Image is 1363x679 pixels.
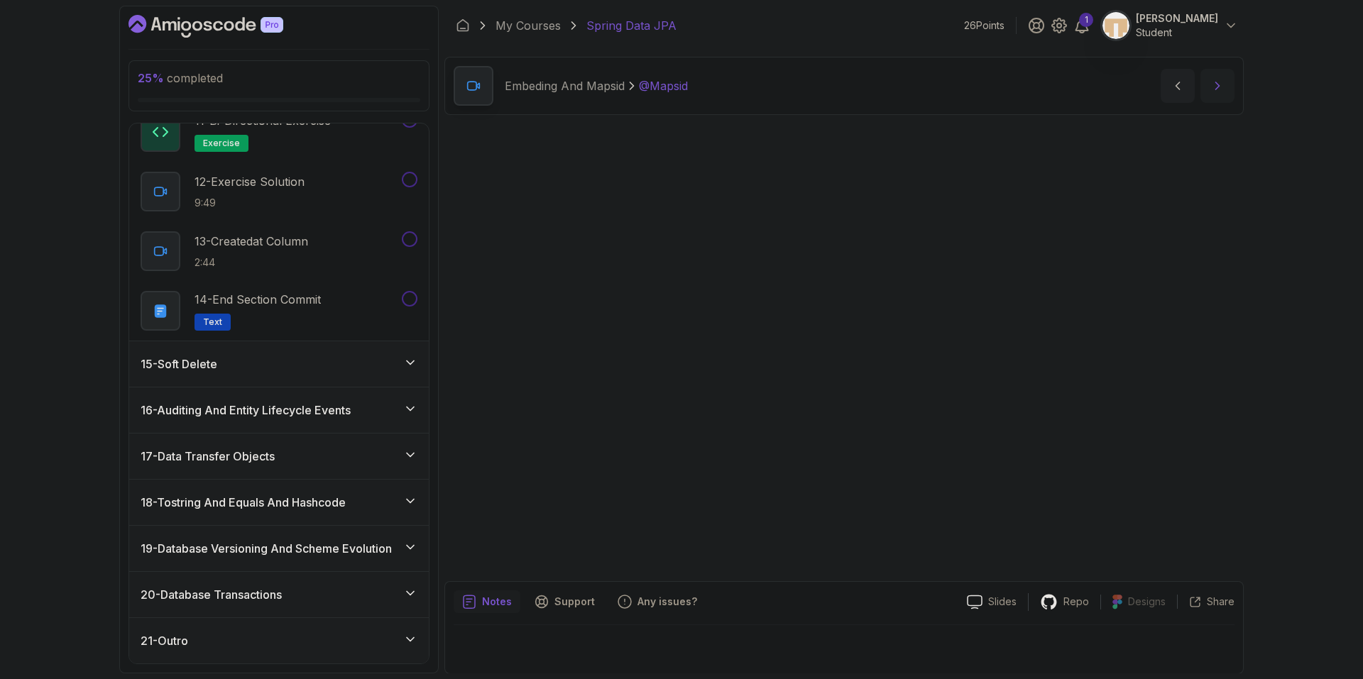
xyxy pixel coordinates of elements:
[1102,11,1238,40] button: user profile image[PERSON_NAME]Student
[554,595,595,609] p: Support
[1177,595,1235,609] button: Share
[1207,595,1235,609] p: Share
[609,590,706,613] button: Feedback button
[1073,17,1090,34] a: 1
[456,18,470,33] a: Dashboard
[129,434,429,479] button: 17-Data Transfer Objects
[956,595,1028,609] a: Slides
[964,18,1005,33] p: 26 Points
[141,540,392,557] h3: 19 - Database Versioning And Scheme Evolution
[1102,12,1129,39] img: user profile image
[988,595,1017,609] p: Slides
[195,255,308,270] p: 2:44
[526,590,603,613] button: Support button
[128,15,316,38] a: Dashboard
[141,448,275,465] h3: 17 - Data Transfer Objects
[496,17,561,34] a: My Courses
[195,173,305,190] p: 12 - Exercise Solution
[129,341,429,387] button: 15-Soft Delete
[129,480,429,525] button: 18-Tostring And Equals And Hashcode
[482,595,512,609] p: Notes
[1200,69,1235,103] button: next content
[195,196,305,210] p: 9:49
[141,632,188,649] h3: 21 - Outro
[141,291,417,331] button: 14-End Section CommitText
[129,572,429,617] button: 20-Database Transactions
[141,402,351,419] h3: 16 - Auditing And Entity Lifecycle Events
[586,17,677,34] p: Spring Data JPA
[639,77,688,94] p: @Mapsid
[195,291,321,308] p: 14 - End Section Commit
[141,586,282,603] h3: 20 - Database Transactions
[1136,11,1218,26] p: [PERSON_NAME]
[203,316,222,328] span: Text
[505,77,625,94] p: Embeding And Mapsid
[1136,26,1218,40] p: Student
[141,355,217,372] h3: 15 - Soft Delete
[203,138,240,149] span: exercise
[141,112,417,152] button: 11-Bi-directional Exerciseexercise
[141,231,417,271] button: 13-Createdat Column2:44
[454,590,520,613] button: notes button
[141,494,346,511] h3: 18 - Tostring And Equals And Hashcode
[129,618,429,663] button: 21-Outro
[1128,595,1166,609] p: Designs
[1079,13,1093,27] div: 1
[1161,69,1195,103] button: previous content
[1029,593,1100,611] a: Repo
[138,71,223,85] span: completed
[1063,595,1089,609] p: Repo
[141,172,417,211] button: 12-Exercise Solution9:49
[195,233,308,250] p: 13 - Createdat Column
[637,595,697,609] p: Any issues?
[129,387,429,433] button: 16-Auditing And Entity Lifecycle Events
[138,71,164,85] span: 25 %
[129,526,429,571] button: 19-Database Versioning And Scheme Evolution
